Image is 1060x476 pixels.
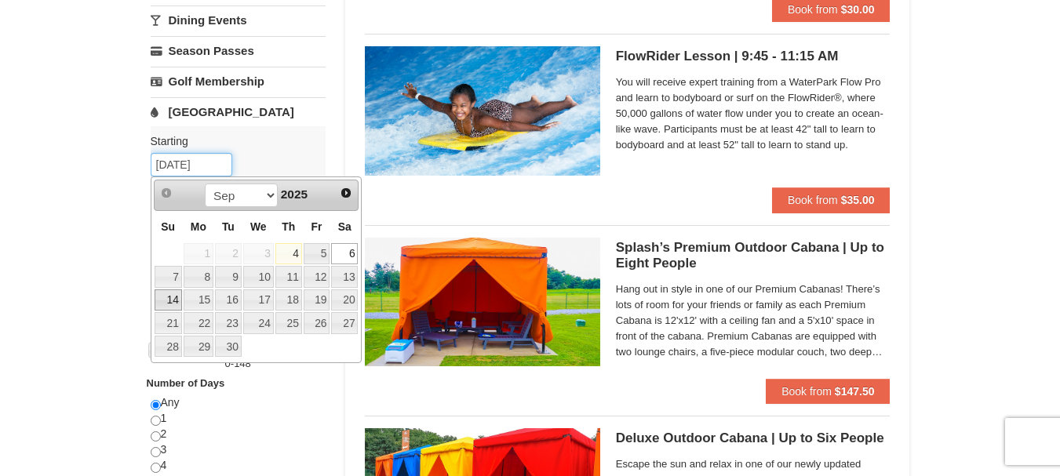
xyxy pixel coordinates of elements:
[161,220,175,233] span: Sunday
[160,187,173,199] span: Prev
[184,266,213,288] a: 8
[335,182,357,204] a: Next
[788,3,838,16] span: Book from
[215,266,242,288] a: 9
[151,5,326,35] a: Dining Events
[281,187,308,201] span: 2025
[841,3,875,16] strong: $30.00
[184,336,213,358] a: 29
[151,133,314,149] label: Starting
[243,312,274,334] a: 24
[147,377,225,389] strong: Number of Days
[151,36,326,65] a: Season Passes
[234,358,251,369] span: 148
[184,312,213,334] a: 22
[331,243,358,265] a: 6
[616,240,891,271] h5: Splash’s Premium Outdoor Cabana | Up to Eight People
[365,46,600,175] img: 6619917-216-363963c7.jpg
[155,336,182,358] a: 28
[151,356,326,372] label: -
[365,238,600,366] img: 6619917-1540-abbb9b77.jpg
[243,266,274,288] a: 10
[215,336,242,358] a: 30
[311,220,322,233] span: Friday
[155,266,182,288] a: 7
[781,385,832,398] span: Book from
[616,431,891,446] h5: Deluxe Outdoor Cabana | Up to Six People
[215,289,242,311] a: 16
[841,194,875,206] strong: $35.00
[151,97,326,126] a: [GEOGRAPHIC_DATA]
[155,289,182,311] a: 14
[155,312,182,334] a: 21
[304,243,330,265] a: 5
[616,282,891,360] span: Hang out in style in one of our Premium Cabanas! There’s lots of room for your friends or family ...
[225,358,231,369] span: 0
[151,67,326,96] a: Golf Membership
[616,49,891,64] h5: FlowRider Lesson | 9:45 - 11:15 AM
[766,379,890,404] button: Book from $147.50
[331,312,358,334] a: 27
[184,243,213,265] span: 1
[304,266,330,288] a: 12
[275,312,302,334] a: 25
[304,289,330,311] a: 19
[835,385,875,398] strong: $147.50
[215,312,242,334] a: 23
[340,187,352,199] span: Next
[282,220,295,233] span: Thursday
[250,220,267,233] span: Wednesday
[222,220,235,233] span: Tuesday
[788,194,838,206] span: Book from
[184,289,213,311] a: 15
[616,74,891,153] span: You will receive expert training from a WaterPark Flow Pro and learn to bodyboard or surf on the ...
[331,289,358,311] a: 20
[156,182,178,204] a: Prev
[275,289,302,311] a: 18
[275,266,302,288] a: 11
[191,220,206,233] span: Monday
[331,266,358,288] a: 13
[243,243,274,265] span: 3
[243,289,274,311] a: 17
[304,312,330,334] a: 26
[275,243,302,265] a: 4
[215,243,242,265] span: 2
[772,187,891,213] button: Book from $35.00
[338,220,352,233] span: Saturday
